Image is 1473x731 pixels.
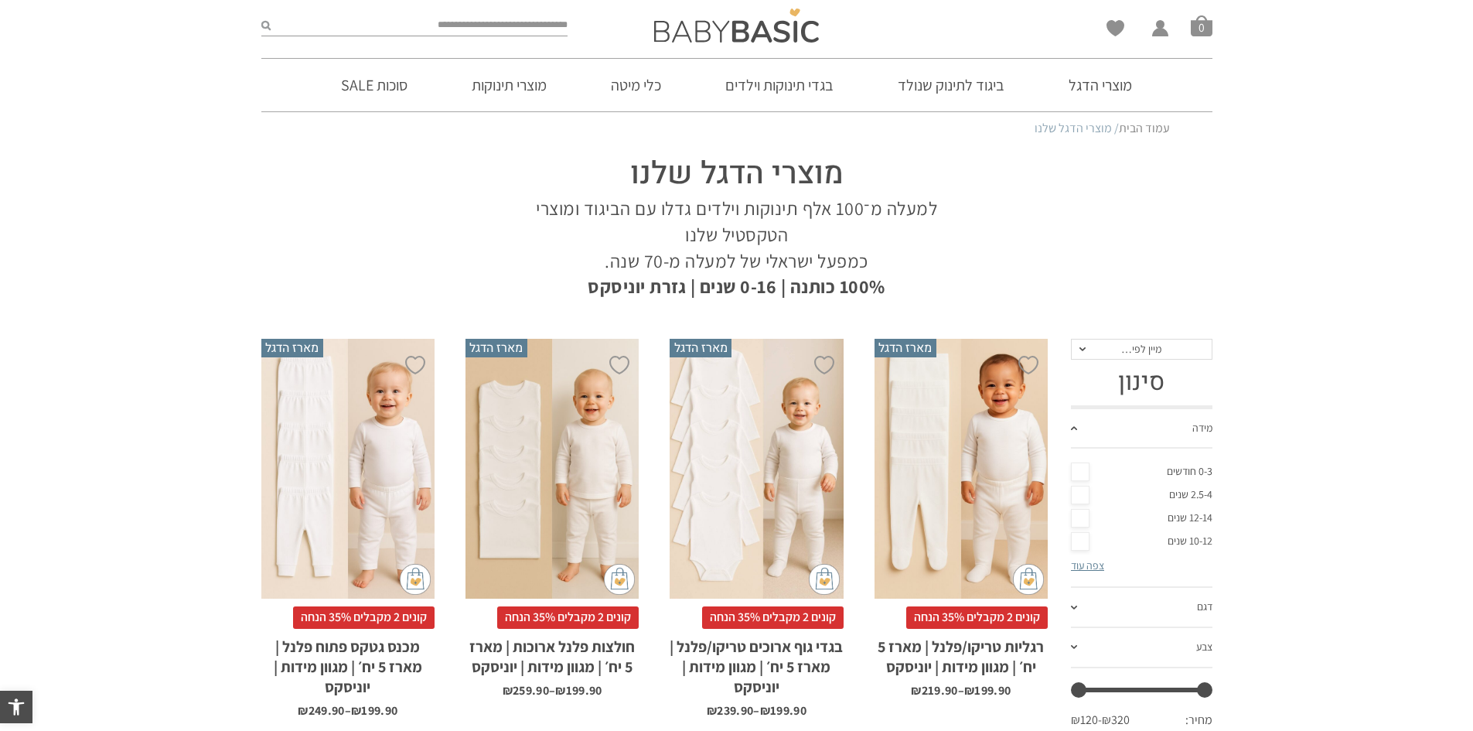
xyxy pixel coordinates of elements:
[760,702,770,719] span: ₪
[1121,342,1161,356] span: מיין לפי…
[555,682,565,699] span: ₪
[1013,564,1044,595] img: cat-mini-atc.png
[318,59,431,111] a: סוכות SALE
[707,702,717,719] span: ₪
[875,629,1048,677] h2: רגליות טריקו/פלנל | מארז 5 יח׳ | מגוון מידות | יוניסקס
[1071,530,1212,553] a: 10-12 שנים
[351,702,397,719] bdi: 199.90
[670,629,843,697] h2: בגדי גוף ארוכים טריקו/פלנל | מארז 5 יח׳ | מגוון מידות | יוניסקס
[1191,15,1212,36] a: סל קניות0
[1102,712,1130,729] span: ₪320
[906,606,1048,628] span: קונים 2 מקבלים 35% הנחה
[261,629,435,697] h2: מכנס גטקס פתוח פלנל | מארז 5 יח׳ | מגוון מידות | יוניסקס
[1071,507,1212,530] a: 12-14 שנים
[702,606,844,628] span: קונים 2 מקבלים 35% הנחה
[549,685,555,697] span: –
[964,682,1011,699] bdi: 199.90
[875,339,1048,697] a: מארז הדגל רגליות טריקו/פלנל | מארז 5 יח׳ | מגוון מידות | יוניסקס קונים 2 מקבלים 35% הנחהרגליות טר...
[517,152,957,196] h1: מוצרי הדגל שלנו
[345,705,351,717] span: –
[1045,59,1155,111] a: מוצרי הדגל
[1071,558,1104,572] a: צפה עוד
[298,702,344,719] bdi: 249.90
[1071,712,1102,729] span: ₪120
[753,705,759,717] span: –
[1071,483,1212,507] a: 2.5-4 שנים
[517,196,957,299] p: למעלה מ־100 אלף תינוקות וילדים גדלו עם הביגוד ומוצרי הטקסטיל שלנו כמפעל ישראלי של למעלה מ-70 שנה.
[351,702,361,719] span: ₪
[261,339,323,357] span: מארז הדגל
[261,339,435,717] a: מארז הדגל מכנס גטקס פתוח פלנל | מארז 5 יח׳ | מגוון מידות | יוניסקס קונים 2 מקבלים 35% הנחהמכנס גט...
[707,702,753,719] bdi: 239.90
[911,682,921,699] span: ₪
[875,59,1028,111] a: ביגוד לתינוק שנולד
[1071,367,1212,397] h3: סינון
[1106,20,1124,36] a: Wishlist
[958,685,964,697] span: –
[1191,15,1212,36] span: סל קניות
[588,274,885,299] strong: 100% כותנה | 0-16 שנים | גזרת יוניסקס
[604,564,635,595] img: cat-mini-atc.png
[465,339,527,357] span: מארז הדגל
[448,59,570,111] a: מוצרי תינוקות
[670,339,731,357] span: מארז הדגל
[465,339,639,697] a: מארז הדגל חולצות פלנל ארוכות | מארז 5 יח׳ | מגוון מידות | יוניסקס קונים 2 מקבלים 35% הנחהחולצות פ...
[964,682,974,699] span: ₪
[497,606,639,628] span: קונים 2 מקבלים 35% הנחה
[400,564,431,595] img: cat-mini-atc.png
[298,702,308,719] span: ₪
[503,682,513,699] span: ₪
[503,682,549,699] bdi: 259.90
[1106,20,1124,42] span: Wishlist
[702,59,857,111] a: בגדי תינוקות וילדים
[654,9,819,43] img: Baby Basic בגדי תינוקות וילדים אונליין
[304,120,1170,137] nav: Breadcrumb
[555,682,602,699] bdi: 199.90
[875,339,936,357] span: מארז הדגל
[1071,588,1212,628] a: דגם
[1071,409,1212,449] a: מידה
[760,702,806,719] bdi: 199.90
[1071,628,1212,668] a: צבע
[1071,460,1212,483] a: 0-3 חודשים
[293,606,435,628] span: קונים 2 מקבלים 35% הנחה
[465,629,639,677] h2: חולצות פלנל ארוכות | מארז 5 יח׳ | מגוון מידות | יוניסקס
[588,59,684,111] a: כלי מיטה
[1119,120,1170,136] a: עמוד הבית
[670,339,843,717] a: מארז הדגל בגדי גוף ארוכים טריקו/פלנל | מארז 5 יח׳ | מגוון מידות | יוניסקס קונים 2 מקבלים 35% הנחה...
[911,682,957,699] bdi: 219.90
[809,564,840,595] img: cat-mini-atc.png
